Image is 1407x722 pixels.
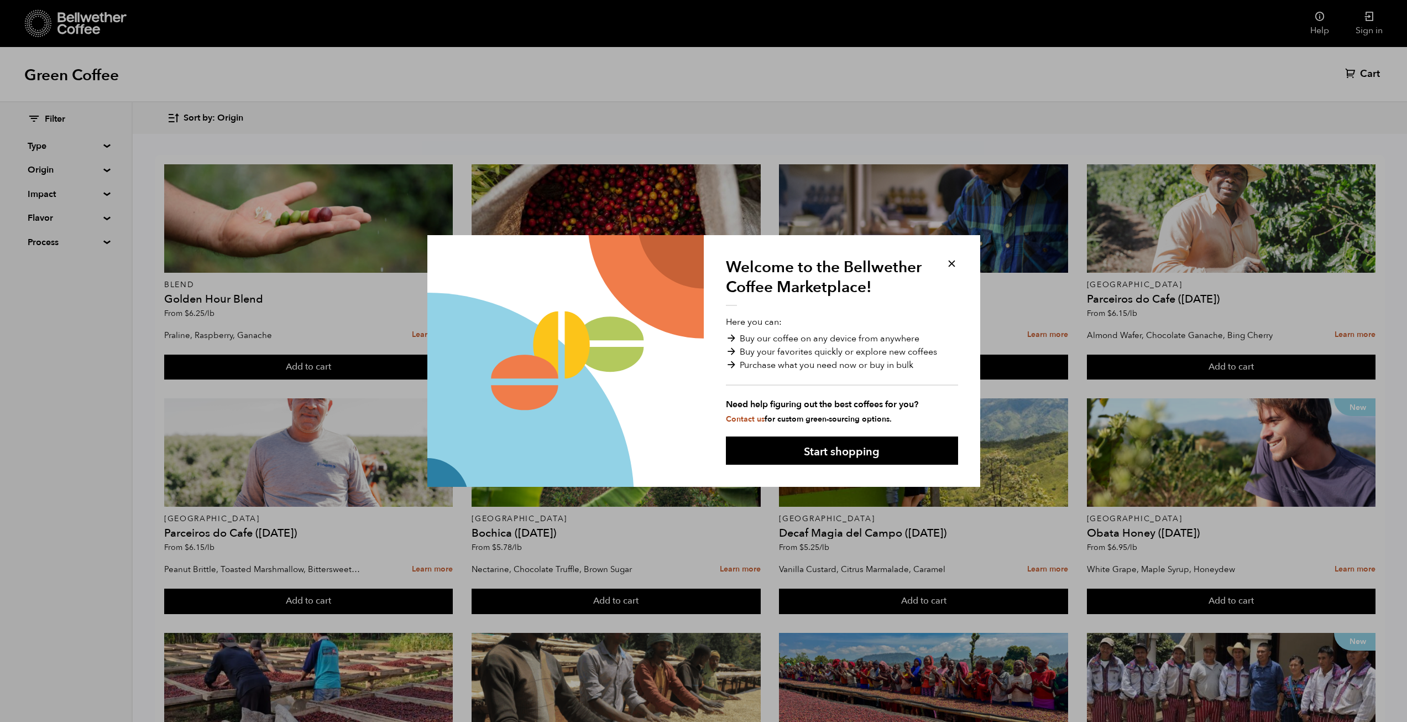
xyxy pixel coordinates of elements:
[726,398,958,411] strong: Need help figuring out the best coffees for you?
[726,345,958,359] li: Buy your favorites quickly or explore new coffees
[726,414,765,424] a: Contact us
[726,359,958,372] li: Purchase what you need now or buy in bulk
[726,257,930,306] h1: Welcome to the Bellwether Coffee Marketplace!
[726,332,958,345] li: Buy our coffee on any device from anywhere
[726,437,958,465] button: Start shopping
[726,315,958,425] p: Here you can:
[726,414,892,424] small: for custom green-sourcing options.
